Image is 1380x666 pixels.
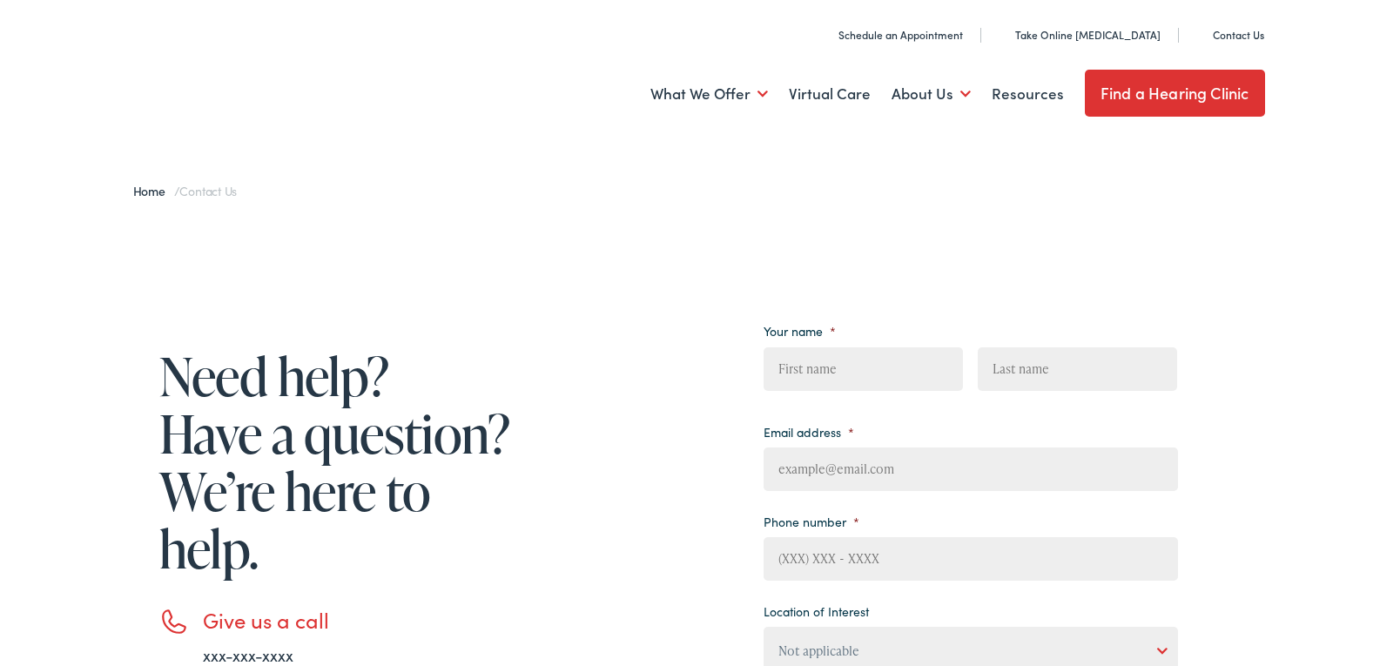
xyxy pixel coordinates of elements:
[179,182,237,199] span: Contact Us
[764,537,1178,581] input: (XXX) XXX - XXXX
[159,347,516,577] h1: Need help? Have a question? We’re here to help.
[764,603,869,619] label: Location of Interest
[764,447,1178,491] input: example@email.com
[892,62,971,126] a: About Us
[1194,26,1206,44] img: utility icon
[203,644,293,666] a: xxx-xxx-xxxx
[996,27,1161,42] a: Take Online [MEDICAL_DATA]
[764,514,859,529] label: Phone number
[996,26,1008,44] img: utility icon
[133,182,238,199] span: /
[978,347,1177,391] input: Last name
[650,62,768,126] a: What We Offer
[764,424,854,440] label: Email address
[789,62,871,126] a: Virtual Care
[764,323,836,339] label: Your name
[992,62,1064,126] a: Resources
[819,26,831,44] img: utility icon
[764,347,963,391] input: First name
[1085,70,1265,117] a: Find a Hearing Clinic
[133,182,174,199] a: Home
[819,27,963,42] a: Schedule an Appointment
[1194,27,1264,42] a: Contact Us
[203,608,516,633] h3: Give us a call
